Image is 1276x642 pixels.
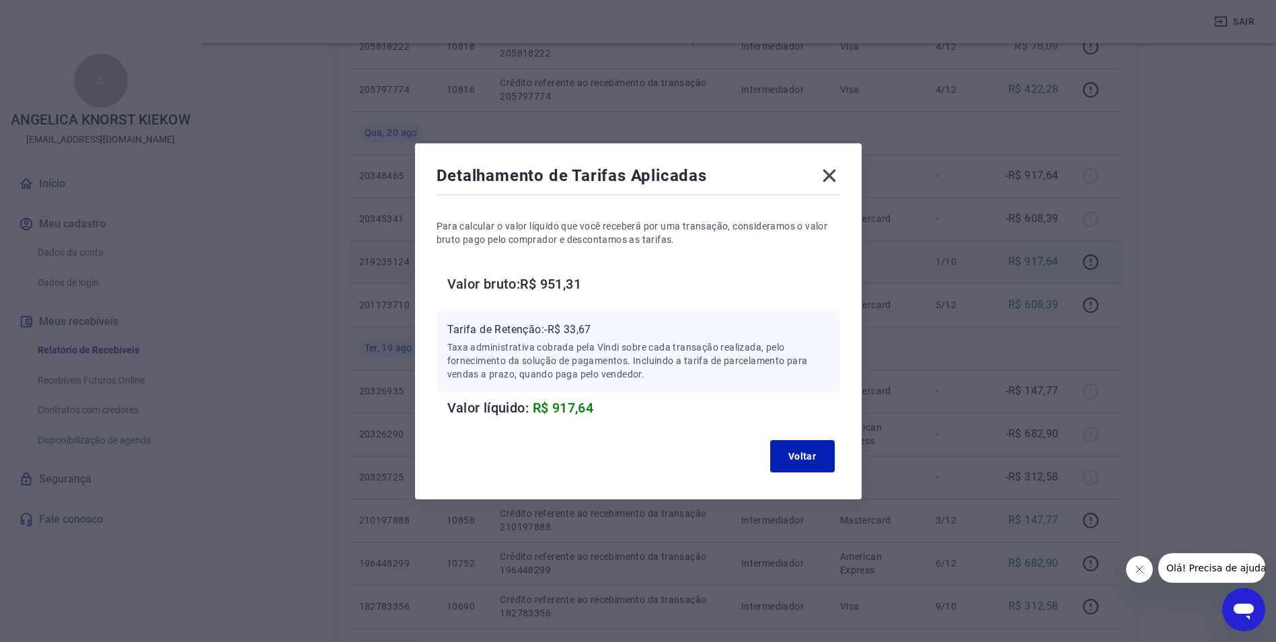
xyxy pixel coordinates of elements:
iframe: Mensagem da empresa [1158,553,1265,583]
span: Olá! Precisa de ajuda? [8,9,113,20]
h6: Valor líquido: [447,397,840,419]
button: Voltar [770,440,835,472]
p: Taxa administrativa cobrada pela Vindi sobre cada transação realizada, pelo fornecimento da soluç... [447,341,829,381]
iframe: Fechar mensagem [1126,556,1153,583]
p: Para calcular o valor líquido que você receberá por uma transação, consideramos o valor bruto pag... [437,219,840,246]
h6: Valor bruto: R$ 951,31 [447,273,840,295]
div: Detalhamento de Tarifas Aplicadas [437,165,840,192]
iframe: Botão para abrir a janela de mensagens [1222,588,1265,631]
span: R$ 917,64 [533,400,594,416]
p: Tarifa de Retenção: -R$ 33,67 [447,322,829,338]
